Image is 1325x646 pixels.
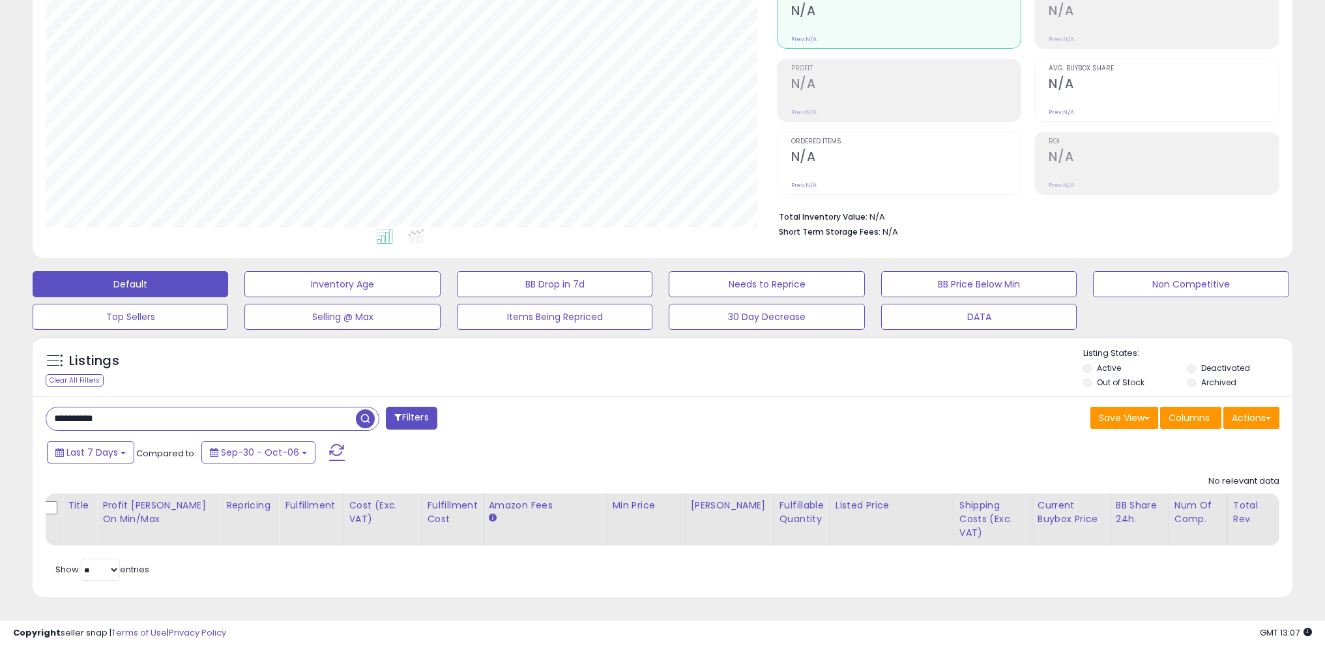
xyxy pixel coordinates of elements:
small: Prev: N/A [791,181,817,189]
span: Sep-30 - Oct-06 [221,446,299,459]
div: Title [68,499,91,512]
div: Clear All Filters [46,374,104,387]
button: Sep-30 - Oct-06 [201,441,315,463]
div: Current Buybox Price [1038,499,1105,526]
div: Fulfillment [285,499,338,512]
label: Active [1097,362,1121,374]
small: Prev: N/A [1049,108,1074,116]
div: No relevant data [1208,475,1279,488]
button: Save View [1090,407,1158,429]
span: Last 7 Days [66,446,118,459]
p: Listing States: [1083,347,1292,360]
span: Compared to: [136,447,196,460]
div: Repricing [226,499,274,512]
div: Amazon Fees [489,499,602,512]
button: Filters [386,407,437,430]
div: Num of Comp. [1174,499,1222,526]
button: Selling @ Max [244,304,440,330]
b: Short Term Storage Fees: [779,226,881,237]
button: Last 7 Days [47,441,134,463]
span: Profit [791,65,1021,72]
label: Archived [1201,377,1236,388]
h2: N/A [791,76,1021,94]
button: Top Sellers [33,304,228,330]
div: seller snap | | [13,627,226,639]
h2: N/A [1049,149,1279,167]
button: DATA [881,304,1077,330]
div: Fulfillable Quantity [779,499,824,526]
button: Items Being Repriced [457,304,652,330]
span: Show: entries [55,563,149,576]
span: N/A [882,226,898,238]
small: Prev: N/A [1049,181,1074,189]
span: Ordered Items [791,138,1021,145]
span: ROI [1049,138,1279,145]
span: Columns [1169,411,1210,424]
strong: Copyright [13,626,61,639]
h2: N/A [791,149,1021,167]
div: [PERSON_NAME] [691,499,768,512]
button: Inventory Age [244,271,440,297]
h2: N/A [1049,76,1279,94]
button: Default [33,271,228,297]
small: Prev: N/A [791,35,817,43]
button: BB Drop in 7d [457,271,652,297]
small: Prev: N/A [1049,35,1074,43]
span: Avg. Buybox Share [1049,65,1279,72]
th: The percentage added to the cost of goods (COGS) that forms the calculator for Min & Max prices. [97,493,221,546]
div: Fulfillment Cost [428,499,478,526]
label: Deactivated [1201,362,1250,374]
b: Total Inventory Value: [779,211,867,222]
small: Amazon Fees. [489,512,497,524]
span: 2025-10-14 13:07 GMT [1260,626,1312,639]
label: Out of Stock [1097,377,1144,388]
div: Total Rev. [1233,499,1281,526]
small: Prev: N/A [791,108,817,116]
div: Shipping Costs (Exc. VAT) [959,499,1027,540]
button: Non Competitive [1093,271,1289,297]
h5: Listings [69,352,119,370]
button: BB Price Below Min [881,271,1077,297]
a: Terms of Use [111,626,167,639]
h2: N/A [791,3,1021,21]
div: Min Price [613,499,680,512]
li: N/A [779,208,1270,224]
h2: N/A [1049,3,1279,21]
button: Needs to Reprice [669,271,864,297]
div: Listed Price [836,499,948,512]
div: BB Share 24h. [1116,499,1163,526]
a: Privacy Policy [169,626,226,639]
button: Actions [1223,407,1279,429]
div: Profit [PERSON_NAME] on Min/Max [102,499,215,526]
button: 30 Day Decrease [669,304,864,330]
button: Columns [1160,407,1221,429]
div: Cost (Exc. VAT) [349,499,416,526]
